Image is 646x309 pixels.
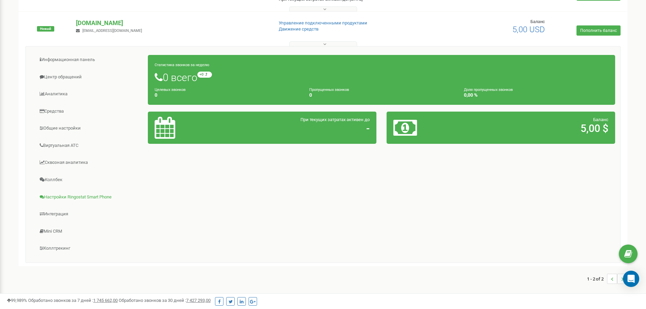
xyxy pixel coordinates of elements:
a: Настройки Ringostat Smart Phone [31,189,148,206]
span: 1 - 2 of 2 [587,274,607,284]
u: 1 745 662,00 [93,298,118,303]
small: Целевых звонков [155,88,185,92]
span: 99,989% [7,298,27,303]
h4: 0 [155,93,299,98]
span: Баланс [530,19,545,24]
span: [EMAIL_ADDRESS][DOMAIN_NAME] [82,28,142,33]
h2: - [230,123,370,134]
span: Баланс [593,117,608,122]
span: Обработано звонков за 7 дней : [28,298,118,303]
a: Управление подключенными продуктами [279,20,367,25]
a: Средства [31,103,148,120]
small: +0 [197,72,212,78]
a: Интеграция [31,206,148,223]
span: 5,00 USD [512,25,545,34]
span: Обработано звонков за 30 дней : [119,298,211,303]
h2: 5,00 $ [468,123,608,134]
a: Сквозная аналитика [31,154,148,171]
u: 7 427 293,00 [186,298,211,303]
a: Виртуальная АТС [31,137,148,154]
a: Информационная панель [31,52,148,68]
h1: 0 всего [155,72,608,83]
a: Аналитика [31,86,148,102]
small: Статистика звонков за неделю [155,63,209,67]
span: При текущих затратах активен до [300,117,370,122]
nav: ... [587,267,627,291]
a: Mini CRM [31,223,148,240]
a: Пополнить баланс [576,25,621,36]
h4: 0,00 % [464,93,608,98]
small: Доля пропущенных звонков [464,88,513,92]
h4: 0 [309,93,454,98]
a: Общие настройки [31,120,148,137]
a: Коллтрекинг [31,240,148,257]
a: Центр обращений [31,69,148,85]
span: Новый [37,26,54,32]
a: Движение средств [279,26,318,32]
a: Коллбек [31,172,148,188]
small: Пропущенных звонков [309,88,349,92]
p: [DOMAIN_NAME] [76,19,268,27]
div: Open Intercom Messenger [623,271,639,287]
